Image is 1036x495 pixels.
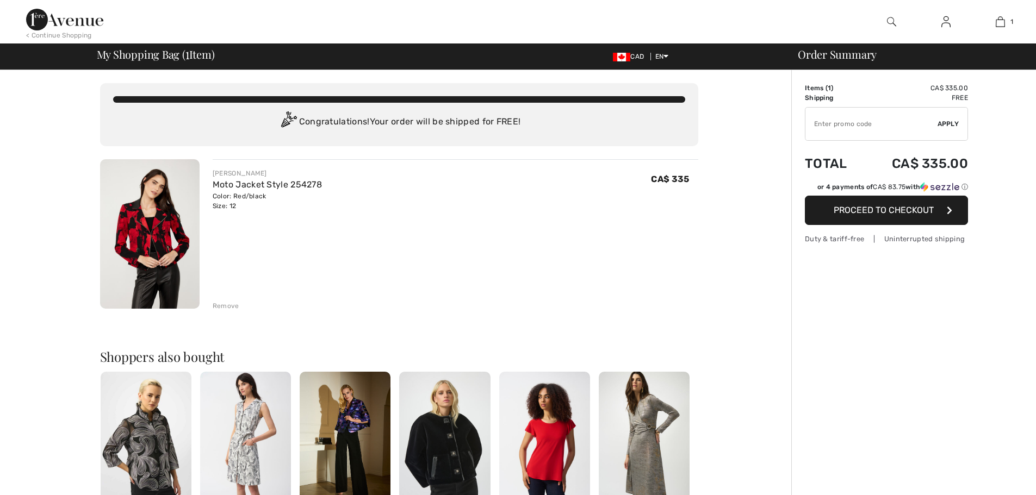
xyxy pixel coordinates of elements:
[655,53,669,60] span: EN
[863,93,968,103] td: Free
[805,145,863,182] td: Total
[100,350,698,363] h2: Shoppers also bought
[933,15,959,29] a: Sign In
[941,15,951,28] img: My Info
[185,46,189,60] span: 1
[613,53,648,60] span: CAD
[805,108,938,140] input: Promo code
[863,83,968,93] td: CA$ 335.00
[213,191,322,211] div: Color: Red/black Size: 12
[613,53,630,61] img: Canadian Dollar
[100,159,200,309] img: Moto Jacket Style 254278
[973,15,1027,28] a: 1
[873,183,905,191] span: CA$ 83.75
[996,15,1005,28] img: My Bag
[113,111,685,133] div: Congratulations! Your order will be shipped for FREE!
[805,93,863,103] td: Shipping
[785,49,1029,60] div: Order Summary
[805,196,968,225] button: Proceed to Checkout
[828,84,831,92] span: 1
[213,168,322,178] div: [PERSON_NAME]
[938,119,959,129] span: Apply
[651,174,689,184] span: CA$ 335
[26,30,92,40] div: < Continue Shopping
[887,15,896,28] img: search the website
[834,205,934,215] span: Proceed to Checkout
[97,49,215,60] span: My Shopping Bag ( Item)
[26,9,103,30] img: 1ère Avenue
[805,234,968,244] div: Duty & tariff-free | Uninterrupted shipping
[805,182,968,196] div: or 4 payments ofCA$ 83.75withSezzle Click to learn more about Sezzle
[920,182,959,192] img: Sezzle
[213,179,322,190] a: Moto Jacket Style 254278
[863,145,968,182] td: CA$ 335.00
[817,182,968,192] div: or 4 payments of with
[213,301,239,311] div: Remove
[277,111,299,133] img: Congratulation2.svg
[1010,17,1013,27] span: 1
[805,83,863,93] td: Items ( )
